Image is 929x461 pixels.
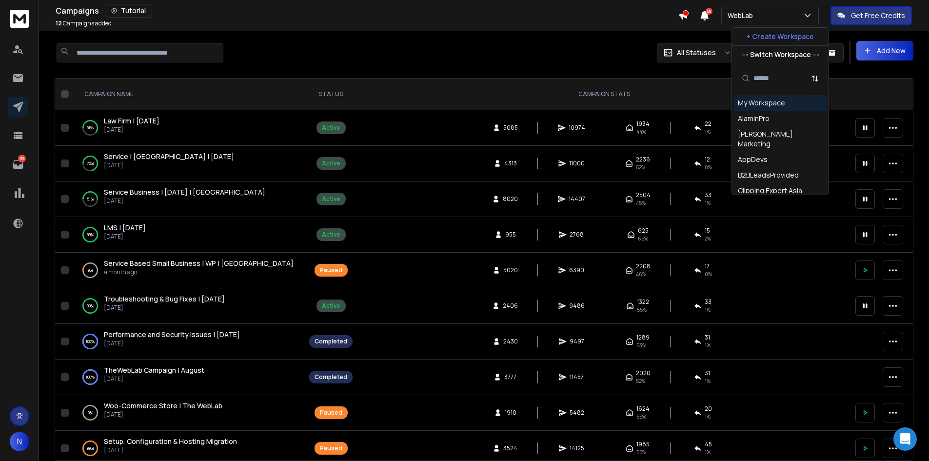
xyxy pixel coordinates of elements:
[104,268,294,276] p: a month ago
[636,448,646,456] span: 55 %
[10,432,29,451] button: N
[705,448,711,456] span: 1 %
[805,69,825,88] button: Sort by Sort A-Z
[732,28,829,45] button: + Create Workspace
[505,409,516,417] span: 1910
[73,253,303,288] td: 9%Service Based Small Business | WP | [GEOGRAPHIC_DATA]a month ago
[73,395,303,431] td: 0%Woo-Commerce Store | The WebLab[DATE]
[705,128,711,136] span: 1 %
[636,128,646,136] span: 44 %
[73,360,303,395] td: 100%TheWebLab Campaign | August[DATE]
[636,199,646,207] span: 45 %
[322,160,340,167] div: Active
[569,195,585,203] span: 14407
[636,191,651,199] span: 2504
[104,187,265,197] span: Service Business | [DATE] | [GEOGRAPHIC_DATA]
[358,79,850,110] th: CAMPAIGN STATS
[569,124,585,132] span: 10974
[87,443,94,453] p: 99 %
[104,187,265,197] a: Service Business | [DATE] | [GEOGRAPHIC_DATA]
[104,401,222,411] a: Woo-Commerce Store | The WebLab
[747,32,814,41] p: + Create Workspace
[705,199,711,207] span: 1 %
[104,259,294,268] a: Service Based Small Business | WP | [GEOGRAPHIC_DATA]
[320,409,342,417] div: Paused
[738,155,768,164] div: AppDevs
[8,155,28,174] a: 116
[705,441,712,448] span: 45
[503,444,517,452] span: 3524
[705,163,712,171] span: 0 %
[104,152,234,161] span: Service | [GEOGRAPHIC_DATA] | [DATE]
[73,181,303,217] td: 51%Service Business | [DATE] | [GEOGRAPHIC_DATA][DATE]
[570,231,584,239] span: 2768
[87,159,94,168] p: 72 %
[637,306,647,314] span: 55 %
[569,302,585,310] span: 9486
[56,20,112,27] p: Campaigns added
[570,409,584,417] span: 5482
[636,334,650,341] span: 1289
[303,79,358,110] th: STATUS
[705,405,712,413] span: 20
[738,114,770,123] div: AlaminPro
[503,338,518,345] span: 2430
[738,170,799,180] div: B2BLeadsProvided
[893,427,917,451] div: Open Intercom Messenger
[88,265,93,275] p: 9 %
[830,6,912,25] button: Get Free Credits
[322,302,340,310] div: Active
[56,19,62,27] span: 12
[705,306,711,314] span: 1 %
[503,302,518,310] span: 2406
[636,413,646,421] span: 55 %
[322,231,340,239] div: Active
[705,413,711,421] span: 1 %
[705,227,710,235] span: 15
[320,444,342,452] div: Paused
[570,338,584,345] span: 9497
[87,301,94,311] p: 99 %
[503,266,518,274] span: 5020
[56,4,678,18] div: Campaigns
[504,160,517,167] span: 4313
[636,156,650,163] span: 2236
[73,288,303,324] td: 99%Troubleshooting & Bug Fixes | [DATE][DATE]
[18,155,26,162] p: 116
[104,197,265,205] p: [DATE]
[104,223,146,232] span: LMS | [DATE]
[705,377,711,385] span: 1 %
[322,195,340,203] div: Active
[104,304,225,312] p: [DATE]
[104,294,225,304] a: Troubleshooting & Bug Fixes | [DATE]
[86,372,95,382] p: 100 %
[504,373,516,381] span: 3777
[705,191,712,199] span: 33
[705,369,710,377] span: 31
[87,194,94,204] p: 51 %
[104,161,234,169] p: [DATE]
[104,340,240,347] p: [DATE]
[104,411,222,419] p: [DATE]
[705,270,712,278] span: 0 %
[569,160,585,167] span: 11000
[851,11,905,20] p: Get Free Credits
[636,120,650,128] span: 1934
[104,330,240,339] span: Performance and Security Issues | [DATE]
[104,294,225,303] span: Troubleshooting & Bug Fixes | [DATE]
[570,444,584,452] span: 14125
[705,235,711,242] span: 2 %
[636,441,650,448] span: 1985
[73,146,303,181] td: 72%Service | [GEOGRAPHIC_DATA] | [DATE][DATE]
[104,365,204,375] a: TheWebLab Campaign | August
[104,365,204,375] span: TheWebLab Campaign | August
[638,227,649,235] span: 625
[738,98,785,108] div: My Workspace
[503,124,518,132] span: 5085
[728,11,757,20] p: WebLab
[636,262,651,270] span: 2208
[636,369,651,377] span: 2020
